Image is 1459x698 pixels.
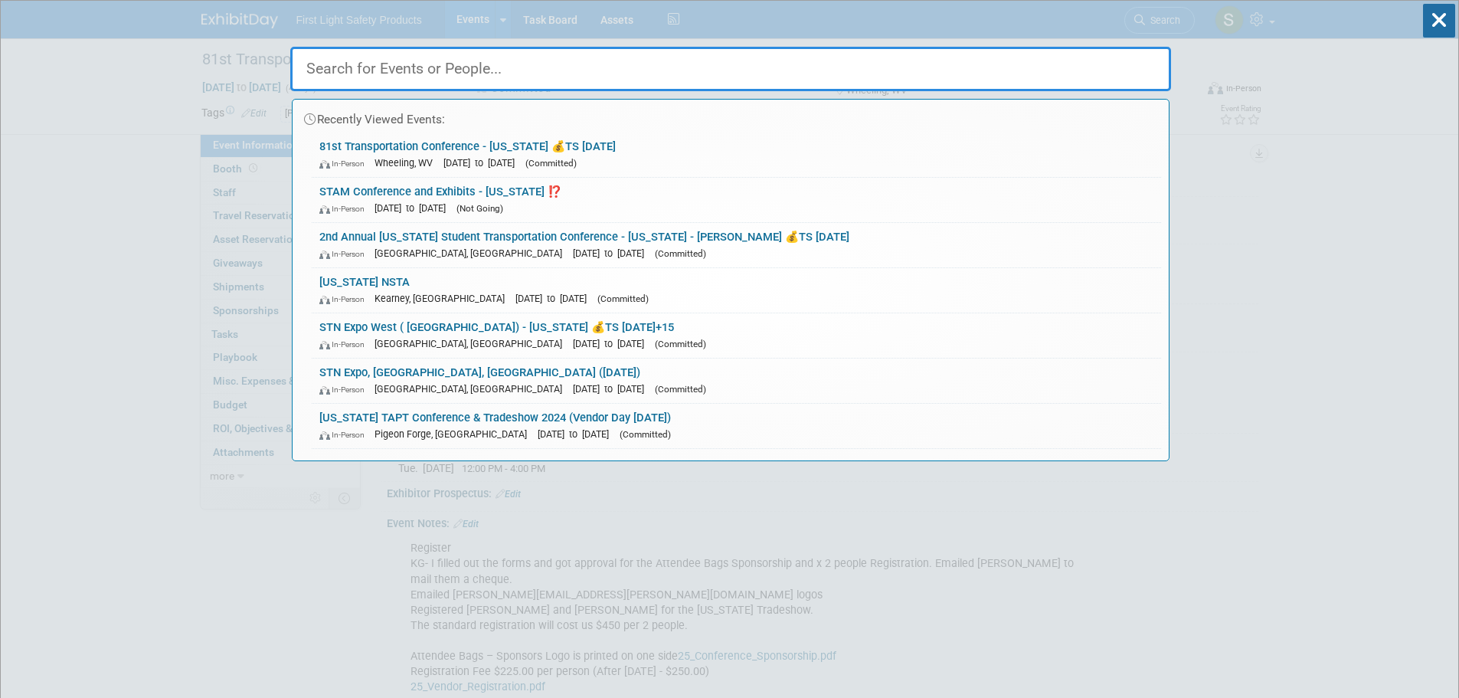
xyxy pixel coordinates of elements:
span: [GEOGRAPHIC_DATA], [GEOGRAPHIC_DATA] [375,338,570,349]
span: [DATE] to [DATE] [375,202,453,214]
span: In-Person [319,430,371,440]
span: (Committed) [525,158,577,169]
a: STN Expo, [GEOGRAPHIC_DATA], [GEOGRAPHIC_DATA] ([DATE]) In-Person [GEOGRAPHIC_DATA], [GEOGRAPHIC_... [312,359,1161,403]
span: (Committed) [620,429,671,440]
a: 81st Transportation Conference - [US_STATE] 💰TS [DATE] In-Person Wheeling, WV [DATE] to [DATE] (C... [312,133,1161,177]
span: In-Person [319,294,371,304]
span: In-Person [319,385,371,395]
span: [DATE] to [DATE] [573,338,652,349]
span: [DATE] to [DATE] [443,157,522,169]
div: Recently Viewed Events: [300,100,1161,133]
a: [US_STATE] TAPT Conference & Tradeshow 2024 (Vendor Day [DATE]) In-Person Pigeon Forge, [GEOGRAPH... [312,404,1161,448]
span: [DATE] to [DATE] [515,293,594,304]
span: [GEOGRAPHIC_DATA], [GEOGRAPHIC_DATA] [375,247,570,259]
span: Pigeon Forge, [GEOGRAPHIC_DATA] [375,428,535,440]
span: (Committed) [655,248,706,259]
input: Search for Events or People... [290,47,1171,91]
span: Wheeling, WV [375,157,440,169]
span: In-Person [319,204,371,214]
a: 2nd Annual [US_STATE] Student Transportation Conference - [US_STATE] - [PERSON_NAME] 💰TS [DATE] I... [312,223,1161,267]
span: [DATE] to [DATE] [573,383,652,395]
span: [DATE] to [DATE] [573,247,652,259]
a: [US_STATE] NSTA In-Person Kearney, [GEOGRAPHIC_DATA] [DATE] to [DATE] (Committed) [312,268,1161,313]
span: (Not Going) [456,203,503,214]
span: Kearney, [GEOGRAPHIC_DATA] [375,293,512,304]
a: STAM Conference and Exhibits - [US_STATE] ⁉️ In-Person [DATE] to [DATE] (Not Going) [312,178,1161,222]
span: (Committed) [597,293,649,304]
span: (Committed) [655,339,706,349]
span: [GEOGRAPHIC_DATA], [GEOGRAPHIC_DATA] [375,383,570,395]
span: In-Person [319,159,371,169]
span: [DATE] to [DATE] [538,428,617,440]
a: STN Expo West ( [GEOGRAPHIC_DATA]) - [US_STATE] 💰TS [DATE]+15 In-Person [GEOGRAPHIC_DATA], [GEOGR... [312,313,1161,358]
span: (Committed) [655,384,706,395]
span: In-Person [319,249,371,259]
span: In-Person [319,339,371,349]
